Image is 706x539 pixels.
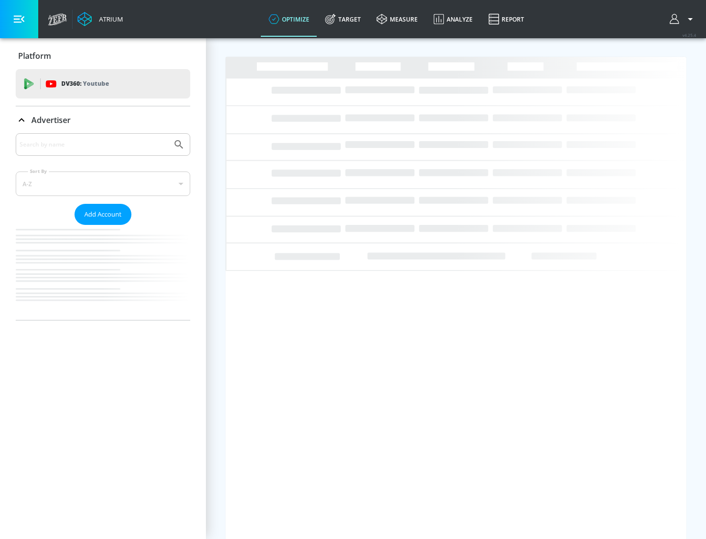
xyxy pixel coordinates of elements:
[16,69,190,98] div: DV360: Youtube
[31,115,71,125] p: Advertiser
[317,1,369,37] a: Target
[95,15,123,24] div: Atrium
[75,204,131,225] button: Add Account
[369,1,426,37] a: measure
[426,1,480,37] a: Analyze
[16,42,190,70] div: Platform
[16,133,190,320] div: Advertiser
[16,106,190,134] div: Advertiser
[77,12,123,26] a: Atrium
[18,50,51,61] p: Platform
[20,138,168,151] input: Search by name
[16,225,190,320] nav: list of Advertiser
[83,78,109,89] p: Youtube
[28,168,49,174] label: Sort By
[682,32,696,38] span: v 4.25.4
[84,209,122,220] span: Add Account
[16,171,190,196] div: A-Z
[61,78,109,89] p: DV360:
[480,1,532,37] a: Report
[261,1,317,37] a: optimize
